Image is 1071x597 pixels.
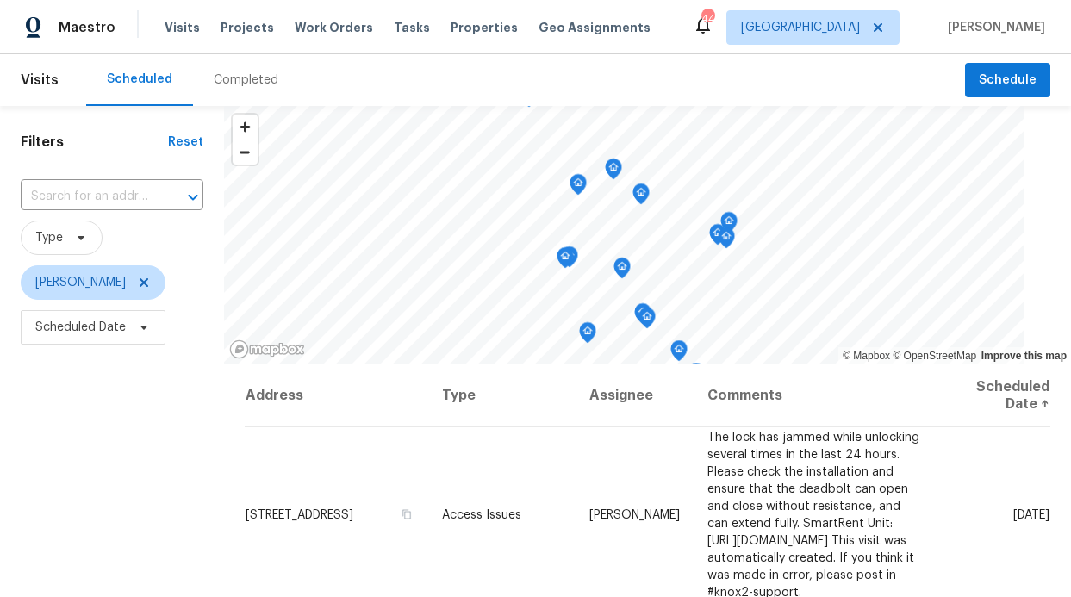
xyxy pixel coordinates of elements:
span: Tasks [394,22,430,34]
div: Map marker [720,212,738,239]
button: Schedule [965,63,1050,98]
th: Address [245,364,428,427]
span: [STREET_ADDRESS] [246,508,353,520]
span: Maestro [59,19,115,36]
div: Map marker [670,340,688,367]
button: Zoom in [233,115,258,140]
span: Schedule [979,70,1037,91]
div: Reset [168,134,203,151]
div: Completed [214,72,278,89]
th: Scheduled Date ↑ [935,364,1050,427]
div: Map marker [613,258,631,284]
a: Improve this map [981,350,1067,362]
button: Zoom out [233,140,258,165]
div: Map marker [557,247,574,274]
div: Map marker [688,363,705,389]
span: Type [35,229,63,246]
th: Comments [694,364,936,427]
th: Type [428,364,576,427]
span: Visits [165,19,200,36]
span: Visits [21,61,59,99]
div: Map marker [638,308,656,334]
a: Mapbox homepage [229,339,305,359]
div: Map marker [634,303,651,330]
span: [PERSON_NAME] [35,274,126,291]
button: Open [181,185,205,209]
h1: Filters [21,134,168,151]
span: Access Issues [442,508,521,520]
canvas: Map [224,106,1024,364]
div: Map marker [709,224,726,251]
div: Map marker [561,246,578,273]
span: Properties [451,19,518,36]
span: [DATE] [1013,508,1049,520]
div: Map marker [718,227,735,254]
span: Scheduled Date [35,319,126,336]
div: Map marker [579,322,596,349]
div: Map marker [632,183,650,210]
input: Search for an address... [21,183,155,210]
div: Scheduled [107,71,172,88]
div: Map marker [570,174,587,201]
span: [PERSON_NAME] [941,19,1045,36]
a: Mapbox [843,350,890,362]
div: 44 [701,10,713,28]
span: Work Orders [295,19,373,36]
div: Map marker [605,159,622,185]
span: [PERSON_NAME] [589,508,680,520]
span: [GEOGRAPHIC_DATA] [741,19,860,36]
th: Assignee [576,364,694,427]
a: OpenStreetMap [893,350,976,362]
span: Projects [221,19,274,36]
span: Geo Assignments [539,19,651,36]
